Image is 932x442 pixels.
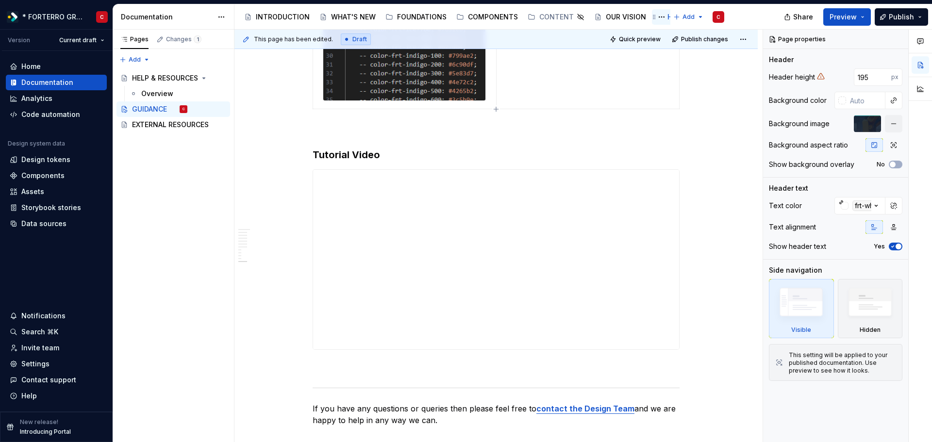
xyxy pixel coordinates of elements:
div: Design tokens [21,155,70,164]
div: Documentation [121,12,213,22]
div: OUR VISION [606,12,646,22]
a: Assets [6,184,107,199]
a: HELP & RESOURCES [652,9,737,25]
a: Settings [6,356,107,372]
div: Hidden [838,279,903,338]
a: Data sources [6,216,107,231]
button: Add [670,10,707,24]
p: New release! [20,418,58,426]
span: 1 [194,35,201,43]
div: COMPONENTS [468,12,518,22]
label: No [877,161,885,168]
button: Search ⌘K [6,324,107,340]
div: Notifications [21,311,66,321]
span: Add [682,13,695,21]
p: If you have any questions or queries then please feel free to and we are happy to help in any way... [313,403,680,426]
a: COMPONENTS [452,9,522,25]
label: Yes [874,243,885,250]
div: Version [8,36,30,44]
div: CONTENT [539,12,574,22]
div: Visible [769,279,834,338]
a: Design tokens [6,152,107,167]
div: EXTERNAL RESOURCES [132,120,209,130]
h3: Tutorial Video [313,148,680,162]
div: Overview [141,89,173,98]
button: Contact support [6,372,107,388]
p: px [891,73,899,81]
button: * FORTERRO GROUP *C [2,6,111,27]
input: Auto [854,68,891,86]
a: Components [6,168,107,183]
div: Text alignment [769,222,816,232]
span: Publish [889,12,914,22]
div: FOUNDATIONS [397,12,447,22]
button: Publish changes [669,33,732,46]
button: Quick preview [607,33,665,46]
div: GUIDANCE [132,104,167,114]
div: C [100,13,104,21]
p: Introducing Portal [20,428,71,436]
div: Search ⌘K [21,327,58,337]
a: INTRODUCTION [240,9,314,25]
div: Code automation [21,110,80,119]
div: Design system data [8,140,65,147]
div: Contact support [21,375,76,385]
button: Publish [875,8,928,26]
div: Background color [769,96,827,105]
div: Header text [769,183,808,193]
button: Current draft [55,33,109,47]
a: Analytics [6,91,107,106]
div: frt-white-500 [852,200,899,211]
div: Settings [21,359,50,369]
div: Text color [769,201,802,211]
div: Components [21,171,65,180]
div: Header [769,55,794,65]
div: Changes [166,35,201,43]
a: GUIDANCEC [116,101,230,117]
span: Draft [352,35,367,43]
span: Publish changes [681,35,728,43]
div: C [716,13,720,21]
span: Share [793,12,813,22]
div: Header height [769,72,815,82]
div: Visible [791,326,811,334]
span: Add [129,56,141,64]
div: Storybook stories [21,203,81,213]
div: HELP & RESOURCES [667,12,733,22]
span: This page has been edited. [254,35,333,43]
div: This setting will be applied to your published documentation. Use preview to see how it looks. [789,351,896,375]
a: Documentation [6,75,107,90]
input: Auto [846,92,885,109]
a: Storybook stories [6,200,107,215]
div: Analytics [21,94,52,103]
a: OUR VISION [590,9,650,25]
button: Share [779,8,819,26]
button: Help [6,388,107,404]
div: Documentation [21,78,73,87]
div: Invite team [21,343,59,353]
a: WHAT'S NEW [316,9,380,25]
div: Show background overlay [769,160,854,169]
div: Assets [21,187,44,196]
button: Preview [823,8,871,26]
span: Quick preview [619,35,661,43]
div: Show header text [769,242,826,251]
a: HELP & RESOURCES [116,70,230,86]
div: * FORTERRO GROUP * [22,12,84,22]
div: Data sources [21,219,67,229]
a: contact the Design Team [536,404,634,413]
div: INTRODUCTION [256,12,310,22]
a: Invite team [6,340,107,356]
div: Background aspect ratio [769,140,848,150]
a: FOUNDATIONS [382,9,450,25]
div: C [183,104,185,114]
button: Add [116,53,153,66]
div: Hidden [860,326,881,334]
span: Preview [830,12,857,22]
button: Notifications [6,308,107,324]
div: Home [21,62,41,71]
div: Side navigation [769,265,822,275]
a: Code automation [6,107,107,122]
a: EXTERNAL RESOURCES [116,117,230,132]
span: Current draft [59,36,97,44]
